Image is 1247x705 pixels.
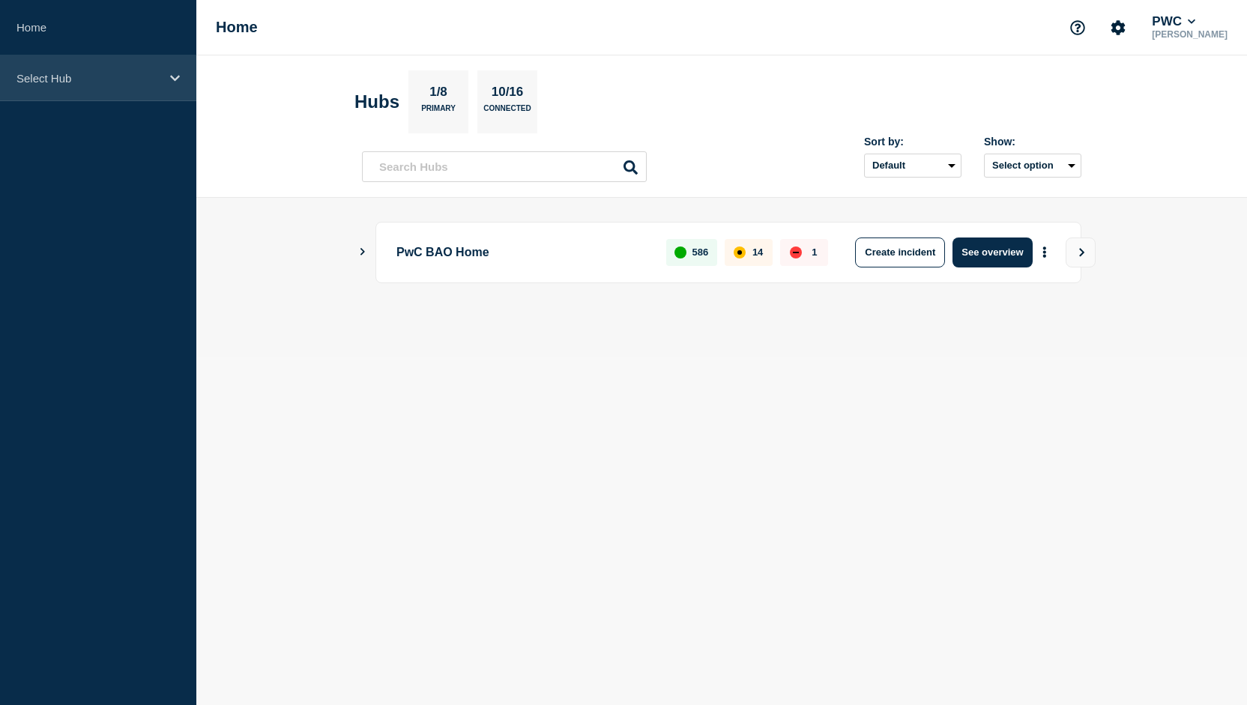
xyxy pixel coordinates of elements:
[984,136,1081,148] div: Show:
[1149,14,1198,29] button: PWC
[362,151,647,182] input: Search Hubs
[855,237,945,267] button: Create incident
[752,246,763,258] p: 14
[486,85,529,104] p: 10/16
[790,246,802,258] div: down
[483,104,531,120] p: Connected
[864,136,961,148] div: Sort by:
[216,19,258,36] h1: Home
[1149,29,1231,40] p: [PERSON_NAME]
[952,237,1032,267] button: See overview
[734,246,746,258] div: affected
[812,246,817,258] p: 1
[984,154,1081,178] button: Select option
[424,85,453,104] p: 1/8
[396,237,649,267] p: PwC BAO Home
[1035,238,1054,266] button: More actions
[421,104,456,120] p: Primary
[1102,12,1134,43] button: Account settings
[359,246,366,258] button: Show Connected Hubs
[16,72,160,85] p: Select Hub
[1062,12,1093,43] button: Support
[674,246,686,258] div: up
[864,154,961,178] select: Sort by
[354,91,399,112] h2: Hubs
[692,246,709,258] p: 586
[1066,237,1096,267] button: View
